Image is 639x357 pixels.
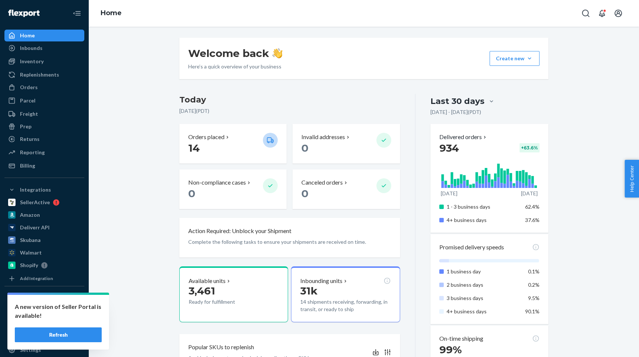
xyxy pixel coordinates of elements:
p: Here’s a quick overview of your business [188,63,283,70]
button: Create new [490,51,540,66]
span: 37.6% [525,217,540,223]
a: Home [4,30,84,41]
p: [DATE] [521,190,538,197]
p: 1 - 3 business days [447,203,520,211]
div: Deliverr API [20,224,50,231]
button: Available units3,461Ready for fulfillment [179,266,288,323]
span: 99% [439,343,462,356]
button: Close Navigation [70,6,84,21]
p: [DATE] [441,190,457,197]
div: SellerActive [20,199,50,206]
img: Flexport logo [8,10,40,17]
div: Integrations [20,186,51,193]
p: Orders placed [188,133,224,141]
p: Available units [189,277,226,285]
button: Open account menu [611,6,626,21]
button: Orders placed 14 [179,124,287,164]
p: Promised delivery speeds [439,243,504,252]
p: Invalid addresses [301,133,345,141]
span: 9.5% [528,295,540,301]
a: Orders [4,81,84,93]
a: Add Fast Tag [4,332,84,341]
a: Settings [4,344,84,356]
a: Freight [4,108,84,120]
span: 0 [301,142,308,154]
a: Deliverr API [4,222,84,233]
div: Amazon [20,211,40,219]
p: 4+ business days [447,216,520,224]
p: [DATE] ( PDT ) [179,107,400,115]
a: Replenishments [4,69,84,81]
p: 14 shipments receiving, forwarding, in transit, or ready to ship [300,298,390,313]
span: 0.1% [528,268,540,275]
span: 31k [300,284,318,297]
div: Home [20,32,35,39]
p: Canceled orders [301,178,343,187]
div: Parcel [20,97,35,104]
a: Returns [4,133,84,145]
div: Returns [20,135,40,143]
button: Delivered orders [439,133,488,141]
div: Walmart [20,249,42,256]
span: 934 [439,142,459,154]
a: eBay Fast Tags [4,305,84,317]
span: 62.4% [525,203,540,210]
div: Billing [20,162,35,169]
img: hand-wave emoji [272,48,283,58]
p: Complete the following tasks to ensure your shipments are received on time. [188,238,391,246]
button: Help Center [625,160,639,198]
button: Inbounding units31k14 shipments receiving, forwarding, in transit, or ready to ship [291,266,400,323]
p: 1 business day [447,268,520,275]
span: 3,461 [189,284,215,297]
div: Freight [20,110,38,118]
p: A new version of Seller Portal is available! [15,302,102,320]
button: Fast Tags [4,292,84,304]
a: SellerActive [4,196,84,208]
p: On-time shipping [439,334,483,343]
a: Prep [4,121,84,132]
a: Inbounds [4,42,84,54]
div: Skubana [20,236,41,244]
button: Refresh [15,327,102,342]
span: 0 [188,187,195,200]
p: 4+ business days [447,308,520,315]
p: Ready for fulfillment [189,298,257,306]
a: Skubana [4,234,84,246]
button: Open Search Box [578,6,593,21]
button: Canceled orders 0 [293,169,400,209]
a: Amazon [4,209,84,221]
h3: Today [179,94,400,106]
div: Settings [20,346,41,354]
span: 0 [301,187,308,200]
a: Shopify Fast Tags [4,317,84,329]
ol: breadcrumbs [95,3,128,24]
div: Inventory [20,58,44,65]
a: Walmart [4,247,84,259]
p: Action Required: Unblock your Shipment [188,227,291,235]
button: Integrations [4,184,84,196]
span: 14 [188,142,200,154]
span: 90.1% [525,308,540,314]
p: 3 business days [447,294,520,302]
a: Parcel [4,95,84,107]
div: Prep [20,123,31,130]
button: Open notifications [595,6,609,21]
div: + 63.6 % [520,143,540,152]
a: Add Integration [4,274,84,283]
p: [DATE] - [DATE] ( PDT ) [430,108,481,116]
a: Inventory [4,55,84,67]
div: Replenishments [20,71,59,78]
div: Reporting [20,149,45,156]
span: 0.2% [528,282,540,288]
a: Home [101,9,122,17]
div: Orders [20,84,38,91]
div: Last 30 days [430,95,484,107]
button: Invalid addresses 0 [293,124,400,164]
p: Inbounding units [300,277,342,285]
a: Billing [4,160,84,172]
div: Shopify [20,262,38,269]
p: Non-compliance cases [188,178,246,187]
button: Non-compliance cases 0 [179,169,287,209]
